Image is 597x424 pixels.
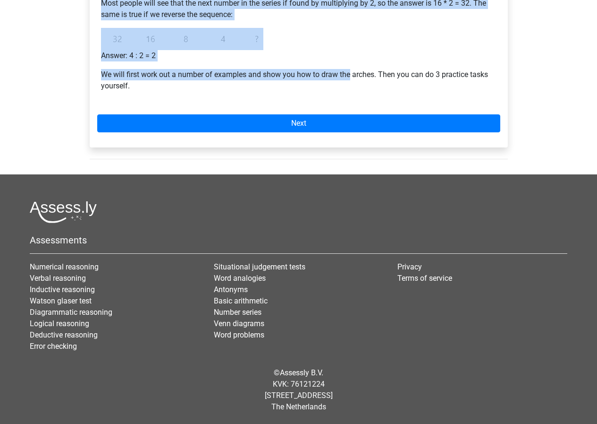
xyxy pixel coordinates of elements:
[97,114,500,132] a: Next
[30,308,112,317] a: Diagrammatic reasoning
[30,330,98,339] a: Deductive reasoning
[214,274,266,283] a: Word analogies
[30,234,567,246] h5: Assessments
[23,360,574,420] div: © KVK: 76121224 [STREET_ADDRESS] The Netherlands
[30,285,95,294] a: Inductive reasoning
[101,50,496,61] p: Answer: 4 : 2 = 2
[30,274,86,283] a: Verbal reasoning
[30,201,97,223] img: Assessly logo
[280,368,323,377] a: Assessly B.V.
[397,262,422,271] a: Privacy
[214,330,264,339] a: Word problems
[101,28,263,50] img: Exponential_Example_into_2.png
[214,308,261,317] a: Number series
[30,262,99,271] a: Numerical reasoning
[214,296,268,305] a: Basic arithmetic
[214,285,248,294] a: Antonyms
[397,274,452,283] a: Terms of service
[101,69,496,92] p: We will first work out a number of examples and show you how to draw the arches. Then you can do ...
[30,319,89,328] a: Logical reasoning
[30,342,77,351] a: Error checking
[30,296,92,305] a: Watson glaser test
[214,319,264,328] a: Venn diagrams
[214,262,305,271] a: Situational judgement tests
